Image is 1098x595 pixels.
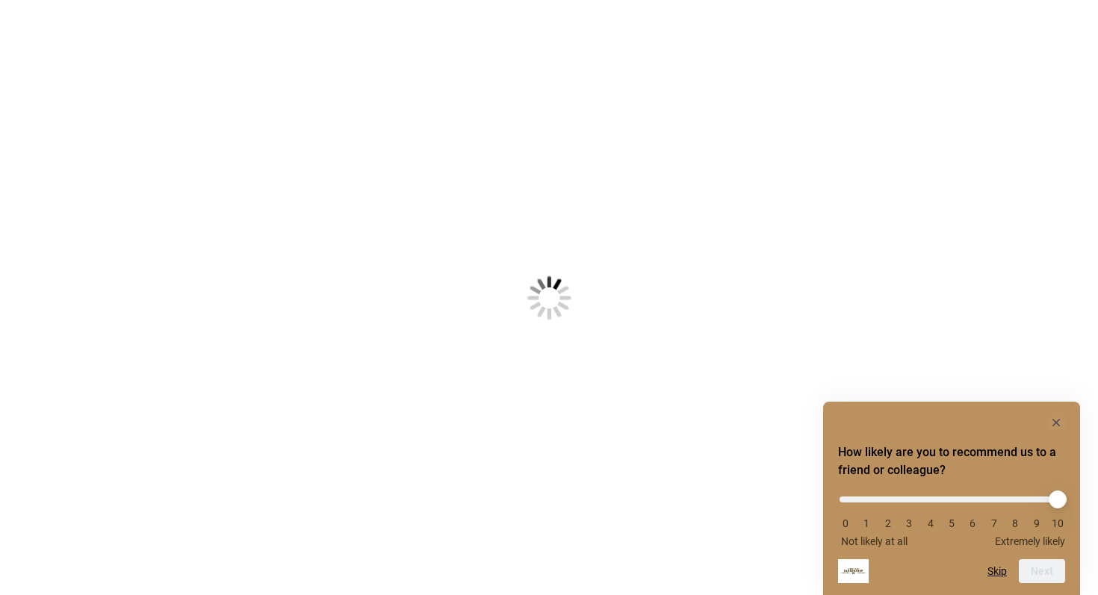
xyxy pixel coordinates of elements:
[453,202,645,393] img: Loading
[1050,517,1065,529] li: 10
[902,517,916,529] li: 3
[995,535,1065,547] span: Extremely likely
[838,517,853,529] li: 0
[1019,559,1065,583] button: Next question
[1029,517,1044,529] li: 9
[859,517,874,529] li: 1
[987,517,1002,529] li: 7
[838,485,1065,547] div: How likely are you to recommend us to a friend or colleague? Select an option from 0 to 10, with ...
[881,517,896,529] li: 2
[1008,517,1023,529] li: 8
[923,517,938,529] li: 4
[841,535,908,547] span: Not likely at all
[838,414,1065,583] div: How likely are you to recommend us to a friend or colleague? Select an option from 0 to 10, with ...
[944,517,959,529] li: 5
[965,517,980,529] li: 6
[1047,414,1065,432] button: Hide survey
[987,565,1007,577] button: Skip
[838,443,1065,479] h2: How likely are you to recommend us to a friend or colleague? Select an option from 0 to 10, with ...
